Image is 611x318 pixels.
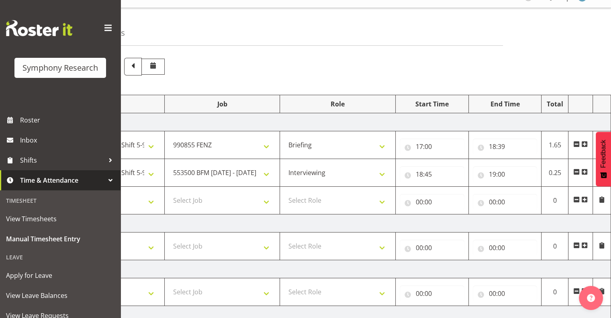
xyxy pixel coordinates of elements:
[2,249,119,265] div: Leave
[546,99,564,109] div: Total
[2,229,119,249] a: Manual Timesheet Entry
[542,131,568,159] td: 1.65
[20,134,116,146] span: Inbox
[49,214,611,232] td: [DATE]
[400,194,464,210] input: Click to select...
[473,240,537,256] input: Click to select...
[473,99,537,109] div: End Time
[20,154,104,166] span: Shifts
[473,194,537,210] input: Click to select...
[284,99,391,109] div: Role
[473,166,537,182] input: Click to select...
[400,139,464,155] input: Click to select...
[473,285,537,302] input: Click to select...
[6,269,114,281] span: Apply for Leave
[400,99,464,109] div: Start Time
[20,114,116,126] span: Roster
[400,166,464,182] input: Click to select...
[2,209,119,229] a: View Timesheets
[49,113,611,131] td: [DATE]
[600,140,607,168] span: Feedback
[169,99,276,109] div: Job
[542,278,568,306] td: 0
[2,265,119,285] a: Apply for Leave
[596,132,611,186] button: Feedback - Show survey
[473,139,537,155] input: Click to select...
[49,260,611,278] td: [DATE]
[6,233,114,245] span: Manual Timesheet Entry
[6,289,114,302] span: View Leave Balances
[6,213,114,225] span: View Timesheets
[20,174,104,186] span: Time & Attendance
[2,285,119,306] a: View Leave Balances
[400,240,464,256] input: Click to select...
[22,62,98,74] div: Symphony Research
[542,232,568,260] td: 0
[6,20,72,36] img: Rosterit website logo
[2,192,119,209] div: Timesheet
[542,159,568,187] td: 0.25
[587,294,595,302] img: help-xxl-2.png
[400,285,464,302] input: Click to select...
[542,187,568,214] td: 0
